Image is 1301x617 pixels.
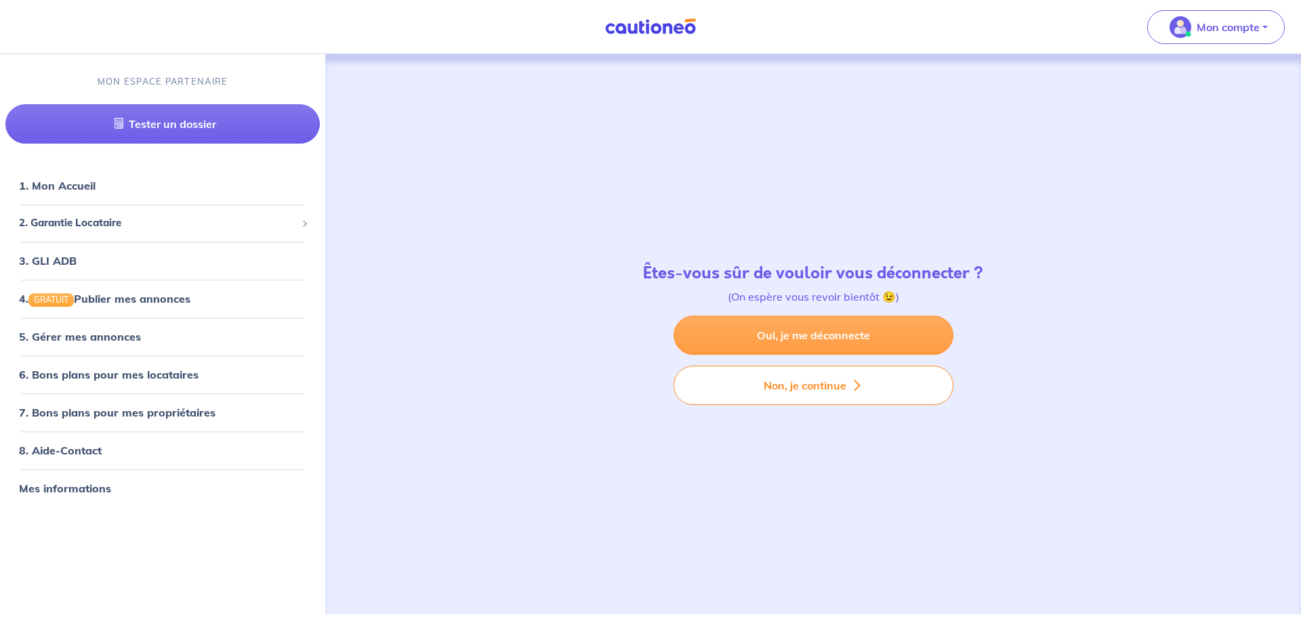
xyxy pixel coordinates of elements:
[5,361,320,388] div: 6. Bons plans pour mes locataires
[5,437,320,464] div: 8. Aide-Contact
[674,316,953,355] a: Oui, je me déconnecte
[643,289,983,305] p: (On espère vous revoir bientôt 😉)
[600,18,701,35] img: Cautioneo
[19,215,296,231] span: 2. Garantie Locataire
[19,292,190,305] a: 4.GRATUITPublier mes annonces
[5,323,320,350] div: 5. Gérer mes annonces
[98,75,228,88] p: MON ESPACE PARTENAIRE
[1197,19,1260,35] p: Mon compte
[5,104,320,144] a: Tester un dossier
[5,210,320,236] div: 2. Garantie Locataire
[5,247,320,274] div: 3. GLI ADB
[5,285,320,312] div: 4.GRATUITPublier mes annonces
[5,399,320,426] div: 7. Bons plans pour mes propriétaires
[674,366,953,405] button: Non, je continue
[643,263,983,283] h4: Êtes-vous sûr de vouloir vous déconnecter ?
[19,482,111,495] a: Mes informations
[19,330,141,343] a: 5. Gérer mes annonces
[19,254,77,268] a: 3. GLI ADB
[1170,16,1191,38] img: illu_account_valid_menu.svg
[19,368,199,381] a: 6. Bons plans pour mes locataires
[1147,10,1285,44] button: illu_account_valid_menu.svgMon compte
[19,406,215,419] a: 7. Bons plans pour mes propriétaires
[5,475,320,502] div: Mes informations
[19,179,96,192] a: 1. Mon Accueil
[5,172,320,199] div: 1. Mon Accueil
[19,444,102,457] a: 8. Aide-Contact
